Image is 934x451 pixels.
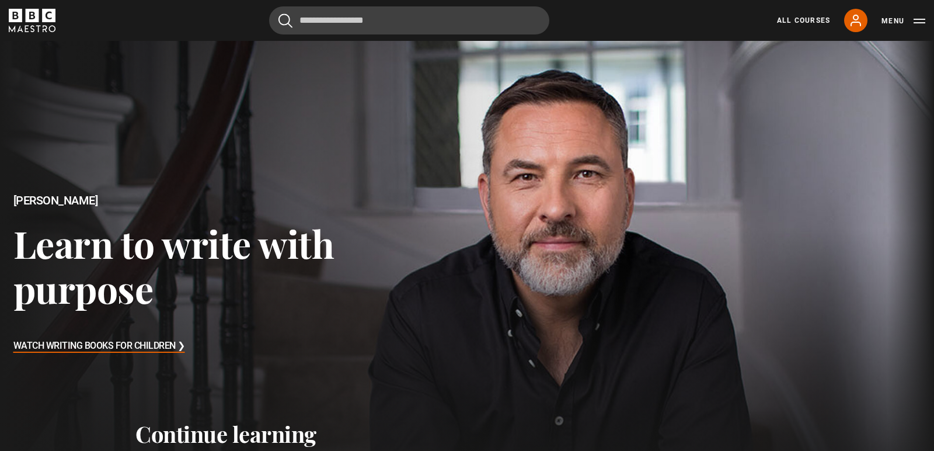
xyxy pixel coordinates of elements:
[13,338,185,355] h3: Watch Writing Books for Children ❯
[777,15,830,26] a: All Courses
[881,15,925,27] button: Toggle navigation
[135,421,799,447] h2: Continue learning
[13,194,374,207] h2: [PERSON_NAME]
[278,13,292,28] button: Submit the search query
[13,221,374,311] h3: Learn to write with purpose
[269,6,549,34] input: Search
[9,9,55,32] svg: BBC Maestro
